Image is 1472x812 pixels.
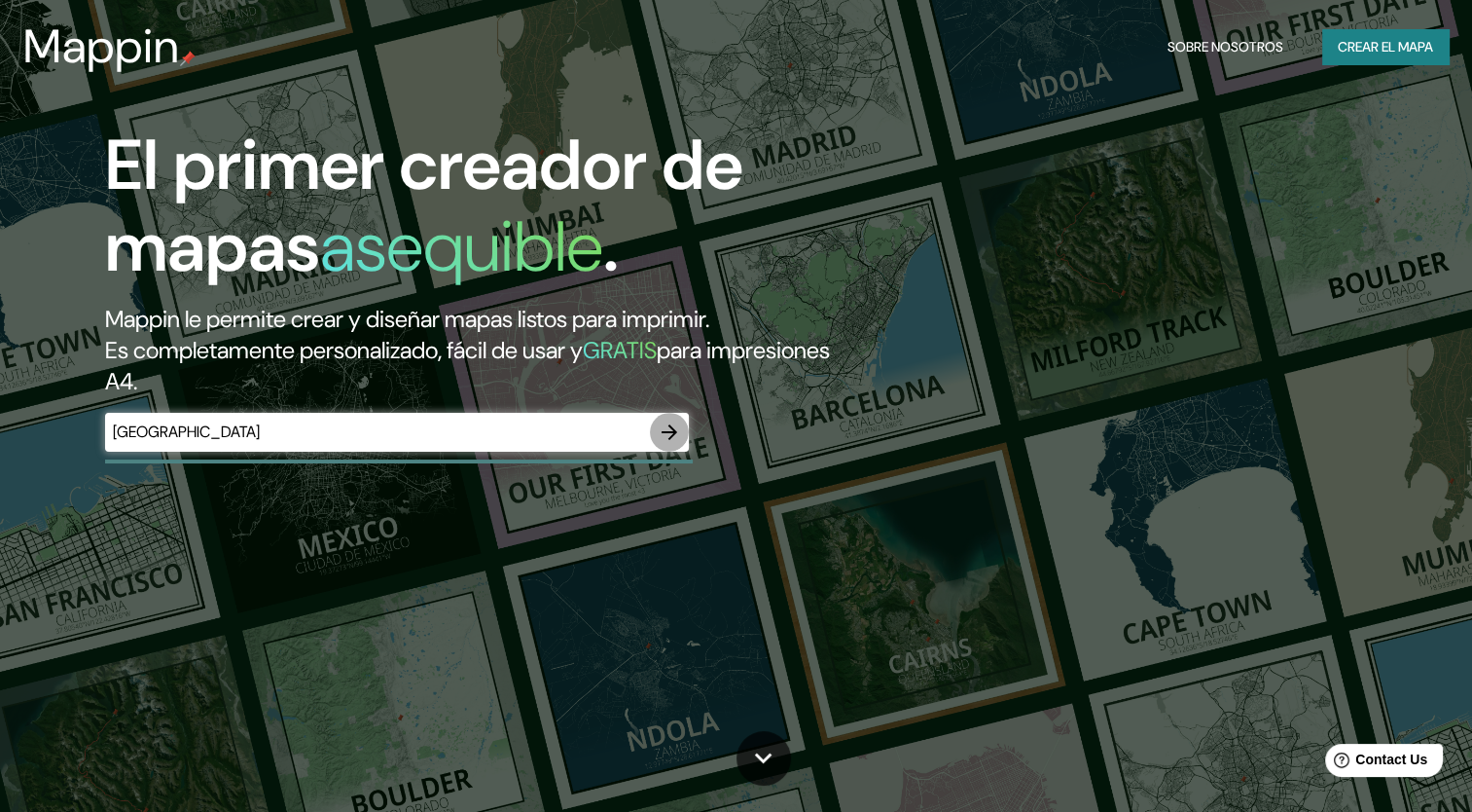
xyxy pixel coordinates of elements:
[23,19,180,74] h3: Mappin
[583,335,657,365] h5: GRATIS
[105,304,842,397] h2: Mappin le permite crear y diseñar mapas listos para imprimir. Es completamente personalizado, fác...
[1322,29,1449,65] button: Crear el mapa
[320,202,603,292] h1: asequible
[105,125,842,304] h1: El primer creador de mapas .
[1167,35,1283,59] font: Sobre nosotros
[180,51,196,66] img: mappin-pin
[105,421,650,443] input: Elige tu lugar favorito
[1160,29,1291,65] button: Sobre nosotros
[1338,35,1433,59] font: Crear el mapa
[1299,736,1451,791] iframe: Help widget launcher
